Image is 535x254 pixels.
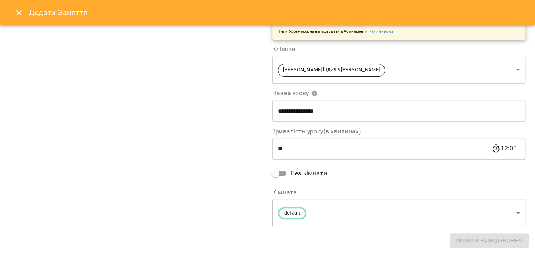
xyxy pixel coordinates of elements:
[272,90,318,96] span: Назва уроку
[278,66,385,74] span: [PERSON_NAME] індив з [PERSON_NAME]
[279,210,305,217] span: default
[272,189,525,196] label: Кімната
[291,169,327,178] span: Без кімнати
[311,90,318,96] svg: Вкажіть назву уроку або виберіть клієнтів
[10,3,29,22] button: Close
[272,46,525,52] label: Клієнти
[29,6,525,19] h6: Додати Заняття
[272,199,525,227] div: default
[272,128,525,135] label: Тривалість уроку(в хвилинах)
[279,28,394,34] p: Типи Уроку можна налаштувати в Абонементи ->
[272,56,525,84] div: [PERSON_NAME] індив з [PERSON_NAME]
[371,29,394,33] a: Типи уроків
